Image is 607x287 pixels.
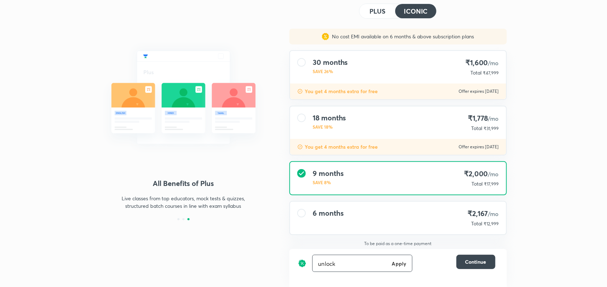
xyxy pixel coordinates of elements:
[313,255,389,272] input: Have a referral code?
[483,70,499,76] span: ₹47,999
[488,115,499,122] span: /mo
[359,4,395,18] button: PLUS
[468,114,499,123] h4: ₹1,778
[121,195,246,210] p: Live classes from top educators, mock tests & quizzes, structured batch courses in line with exam...
[305,143,378,150] p: You get 4 months extra for free
[465,58,499,68] h4: ₹1,600
[471,125,483,132] p: Total
[298,255,307,272] img: discount
[313,68,348,75] p: SAVE 26%
[101,178,266,189] h4: All Benefits of Plus
[484,126,499,131] span: ₹31,999
[484,181,499,187] span: ₹17,999
[459,144,499,150] p: Offer expires [DATE]
[313,209,344,217] h4: 6 months
[471,220,483,227] p: Total
[472,180,483,187] p: Total
[297,144,303,150] img: discount
[297,89,303,94] img: discount
[488,170,499,178] span: /mo
[471,69,482,76] p: Total
[468,209,499,219] h4: ₹2,167
[313,169,344,178] h4: 9 months
[456,255,495,269] button: Continue
[322,33,329,40] img: sales discount
[488,59,499,67] span: /mo
[465,258,486,266] span: Continue
[313,179,344,186] p: SAVE 8%
[392,260,406,267] h6: Apply
[329,33,474,40] p: No cost EMI available on 6 months & above subscription plans
[313,114,346,122] h4: 18 months
[313,124,346,130] p: SAVE 18%
[488,210,499,217] span: /mo
[459,89,499,94] p: Offer expires [DATE]
[484,221,499,226] span: ₹12,999
[404,8,427,14] h4: ICONIC
[464,169,499,179] h4: ₹2,000
[284,241,513,247] p: To be paid as a one-time payment
[369,8,385,14] h4: PLUS
[305,88,378,95] p: You get 4 months extra for free
[395,4,436,18] button: ICONIC
[313,58,348,67] h4: 30 months
[101,35,266,160] img: daily_live_classes_be8fa5af21.svg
